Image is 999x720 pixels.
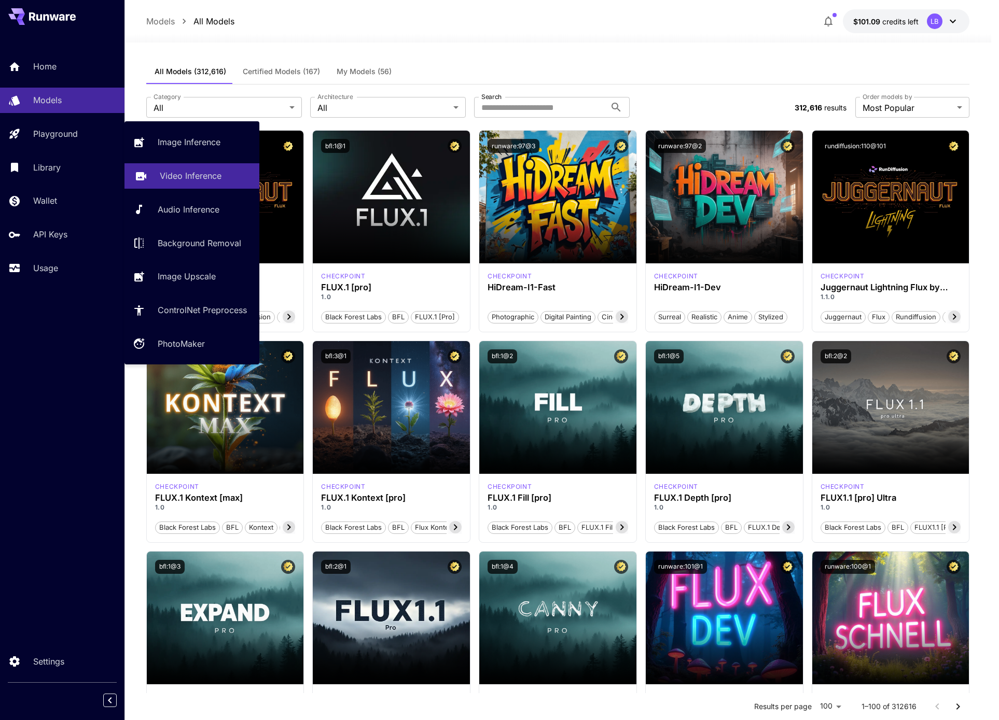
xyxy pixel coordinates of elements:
nav: breadcrumb [146,15,234,27]
div: FLUX.1 D [654,693,698,702]
a: ControlNet Preprocess [124,298,259,323]
button: runware:101@1 [654,560,707,574]
h3: Juggernaut Lightning Flux by RunDiffusion [821,283,961,292]
p: 1–100 of 312616 [862,701,917,712]
button: bfl:2@2 [821,349,851,363]
span: FLUX.1 Fill [pro] [578,523,636,533]
span: Flux Kontext [411,523,459,533]
button: Certified Model – Vetted for best performance and includes a commercial license. [614,349,628,363]
p: API Keys [33,228,67,241]
span: Black Forest Labs [655,523,718,533]
p: checkpoint [821,482,865,491]
span: BFL [555,523,575,533]
div: $101.09036 [853,16,919,27]
p: 1.1.0 [821,292,961,302]
button: Certified Model – Vetted for best performance and includes a commercial license. [448,139,462,153]
p: All Models [193,15,234,27]
h3: FLUX.1 Kontext [max] [155,493,296,503]
p: 1.0 [654,503,795,512]
p: Models [33,94,62,106]
p: checkpoint [155,482,199,491]
div: 100 [816,699,845,714]
span: pro [277,312,296,322]
button: bfl:1@3 [155,560,185,574]
a: Audio Inference [124,197,259,222]
button: Certified Model – Vetted for best performance and includes a commercial license. [781,139,795,153]
span: Photographic [488,312,538,322]
button: Certified Model – Vetted for best performance and includes a commercial license. [281,349,295,363]
span: Black Forest Labs [322,312,385,322]
p: checkpoint [654,693,698,702]
span: All [317,102,449,114]
span: Digital Painting [541,312,595,322]
label: Search [481,92,502,101]
span: FLUX.1 Depth [pro] [744,523,813,533]
span: All [154,102,285,114]
h3: HiDream-I1-Fast [488,283,628,292]
span: BFL [388,312,408,322]
span: Cinematic [598,312,637,322]
button: Certified Model – Vetted for best performance and includes a commercial license. [281,139,295,153]
span: Kontext [245,523,277,533]
p: Wallet [33,194,57,207]
p: 1.0 [321,503,462,512]
span: BFL [888,523,908,533]
div: fluxpro [321,693,365,702]
p: Playground [33,128,78,140]
span: My Models (56) [337,67,392,76]
div: FLUX.1 Kontext [max] [155,482,199,491]
p: checkpoint [321,482,365,491]
div: fluxpro [155,693,199,702]
div: HiDream Fast [488,272,532,281]
span: Surreal [655,312,685,322]
p: Settings [33,655,64,668]
div: Collapse sidebar [111,691,124,710]
button: Certified Model – Vetted for best performance and includes a commercial license. [781,560,795,574]
label: Order models by [863,92,912,101]
h3: FLUX1.1 [pro] Ultra [821,493,961,503]
button: bfl:1@1 [321,139,350,153]
h3: FLUX.1 [pro] [321,283,462,292]
button: bfl:2@1 [321,560,351,574]
h3: FLUX.1 Fill [pro] [488,493,628,503]
button: bfl:3@1 [321,349,351,363]
span: All Models (312,616) [155,67,226,76]
div: fluxpro [654,482,698,491]
span: Realistic [688,312,721,322]
label: Architecture [317,92,353,101]
p: 1.0 [321,292,462,302]
p: Usage [33,262,58,274]
span: $101.09 [853,17,882,26]
a: Video Inference [124,163,259,189]
span: FLUX.1 [pro] [411,312,459,322]
p: checkpoint [321,272,365,281]
div: HiDream Dev [654,272,698,281]
button: Certified Model – Vetted for best performance and includes a commercial license. [448,349,462,363]
p: 1.0 [821,503,961,512]
button: Certified Model – Vetted for best performance and includes a commercial license. [947,349,961,363]
button: Certified Model – Vetted for best performance and includes a commercial license. [614,139,628,153]
span: Black Forest Labs [821,523,885,533]
div: FLUX.1 D [821,272,865,281]
p: checkpoint [488,482,532,491]
div: fluxpro [321,272,365,281]
span: Black Forest Labs [322,523,385,533]
h3: FLUX.1 Kontext [pro] [321,493,462,503]
div: LB [927,13,942,29]
div: fluxpro [488,482,532,491]
button: Certified Model – Vetted for best performance and includes a commercial license. [947,560,961,574]
button: Certified Model – Vetted for best performance and includes a commercial license. [781,349,795,363]
span: flux [868,312,889,322]
button: bfl:1@4 [488,560,518,574]
a: Image Inference [124,130,259,155]
p: checkpoint [488,693,532,702]
p: checkpoint [321,693,365,702]
p: checkpoint [821,693,865,702]
span: rundiffusion [892,312,940,322]
div: HiDream-I1-Dev [654,283,795,292]
span: Most Popular [863,102,953,114]
h3: FLUX.1 Depth [pro] [654,493,795,503]
button: rundiffusion:110@101 [821,139,890,153]
p: Background Removal [158,237,241,249]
